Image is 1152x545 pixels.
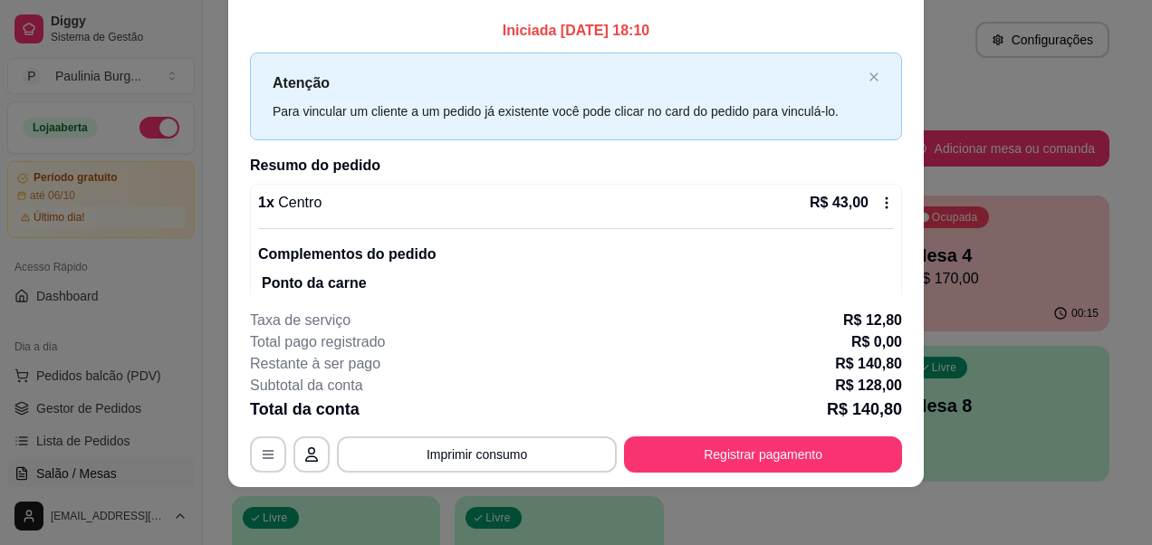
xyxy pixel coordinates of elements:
[250,155,902,177] h2: Resumo do pedido
[810,192,869,214] p: R$ 43,00
[273,101,861,121] div: Para vincular um cliente a um pedido já existente você pode clicar no card do pedido para vinculá...
[250,397,360,422] p: Total da conta
[835,353,902,375] p: R$ 140,80
[869,72,879,83] button: close
[274,195,322,210] span: Centro
[843,310,902,331] p: R$ 12,80
[262,272,894,294] p: Ponto da carne
[869,72,879,82] span: close
[337,436,617,473] button: Imprimir consumo
[250,310,350,331] p: Taxa de serviço
[273,72,861,94] p: Atenção
[851,331,902,353] p: R$ 0,00
[827,397,902,422] p: R$ 140,80
[250,375,363,397] p: Subtotal da conta
[624,436,902,473] button: Registrar pagamento
[835,375,902,397] p: R$ 128,00
[258,244,894,265] p: Complementos do pedido
[258,192,322,214] p: 1 x
[250,353,380,375] p: Restante à ser pago
[250,20,902,42] p: Iniciada [DATE] 18:10
[250,331,385,353] p: Total pago registrado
